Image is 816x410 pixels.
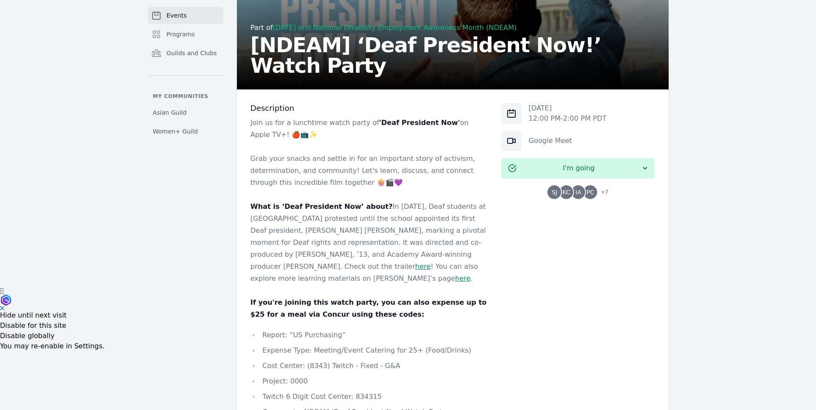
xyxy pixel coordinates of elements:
[379,119,460,127] strong: 'Deaf President Now'
[415,262,430,270] a: here
[251,117,488,141] p: Join us for a lunchtime watch party of on Apple TV+! 🍎📺✨
[529,113,607,124] p: 12:00 PM - 2:00 PM PDT
[251,298,487,318] strong: If you're joining this watch party, you can also expense up to $25 for a meal via Concur using th...
[251,103,488,113] h3: Description
[148,105,223,120] a: Asian Guild
[153,108,187,117] span: Asian Guild
[251,360,488,372] li: Cost Center: (8343) Twitch - Fixed - G&A
[153,127,198,136] span: Women+ Guild
[251,375,488,387] li: Project: 0000
[586,189,594,195] span: PC
[501,158,655,178] button: I'm going
[595,187,608,199] span: + 7
[167,49,217,57] span: Guilds and Clubs
[562,189,570,195] span: KC
[251,23,655,33] div: Part of
[529,137,572,145] a: Google Meet
[517,163,641,173] span: I'm going
[148,26,223,43] a: Programs
[251,202,393,211] strong: What is ‘Deaf President Now’ about?
[167,11,187,20] span: Events
[167,30,195,39] span: Programs
[576,189,582,195] span: IA
[251,329,488,341] li: Report: “US Purchasing”
[251,35,655,76] h2: [NDEAM] ‘Deaf President Now!’ Watch Party
[148,7,223,24] a: Events
[455,274,471,282] a: here
[552,189,557,195] span: SJ
[529,103,607,113] p: [DATE]
[273,24,517,32] a: [DATE] and National Disability Employment Awareness Month (NDEAM)
[148,7,223,139] nav: Sidebar
[148,93,223,100] p: My communities
[251,201,488,285] p: In [DATE], Deaf students at [GEOGRAPHIC_DATA] protested until the school appointed its first Deaf...
[251,391,488,403] li: Twitch 6 Digit Cost Center: 834315
[251,345,488,357] li: Expense Type: Meeting/Event Catering for 25+ (Food/Drinks)
[148,124,223,139] a: Women+ Guild
[148,45,223,62] a: Guilds and Clubs
[251,153,488,189] p: Grab your snacks and settle in for an important story of activism, determination, and community! ...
